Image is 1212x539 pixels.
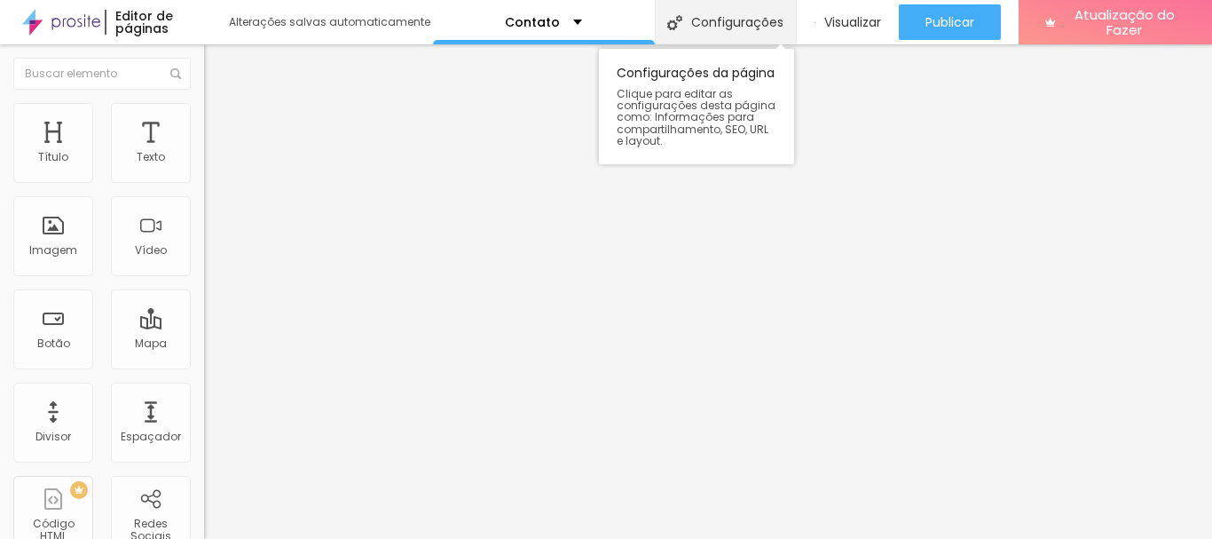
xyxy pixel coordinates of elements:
[170,68,181,79] img: Ícone
[121,429,181,444] font: Espaçador
[115,7,173,37] font: Editor de páginas
[691,13,783,31] font: Configurações
[35,429,71,444] font: Divisor
[37,336,70,351] font: Botão
[667,15,682,30] img: Ícone
[1074,5,1175,39] font: Atualização do Fazer
[229,14,430,29] font: Alterações salvas automaticamente
[135,242,167,258] font: Vídeo
[899,4,1001,40] button: Publicar
[135,336,167,351] font: Mapa
[824,13,881,31] font: Visualizar
[617,64,775,82] font: Configurações da página
[137,149,165,164] font: Texto
[815,15,815,30] img: view-1.svg
[925,13,974,31] font: Publicar
[204,44,1212,539] iframe: Editor
[617,86,775,148] font: Clique para editar as configurações desta página como: Informações para compartilhamento, SEO, UR...
[797,4,899,40] button: Visualizar
[29,242,77,258] font: Imagem
[13,58,191,90] input: Buscar elemento
[505,13,560,31] font: Contato
[38,149,68,164] font: Título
